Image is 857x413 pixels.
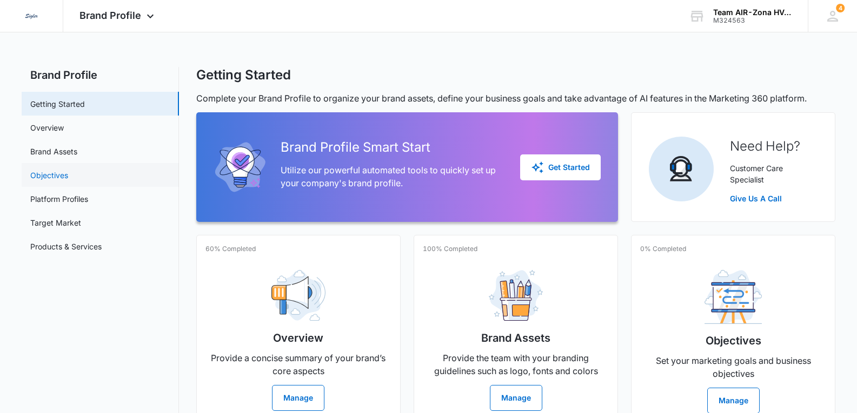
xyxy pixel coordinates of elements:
[531,161,590,174] div: Get Started
[30,122,64,133] a: Overview
[706,333,761,349] h2: Objectives
[30,241,102,252] a: Products & Services
[196,92,836,105] p: Complete your Brand Profile to organize your brand assets, define your business goals and take ad...
[30,98,85,110] a: Getting Started
[281,138,503,157] h2: Brand Profile Smart Start
[423,351,609,377] p: Provide the team with your branding guidelines such as logo, fonts and colors
[481,330,550,346] h2: Brand Assets
[423,244,477,254] p: 100% Completed
[30,193,88,205] a: Platform Profiles
[30,217,81,228] a: Target Market
[730,193,818,204] a: Give Us A Call
[22,6,41,26] img: Sigler Corporate
[836,4,845,12] div: notifications count
[490,385,542,411] button: Manage
[730,137,818,156] h2: Need Help?
[30,146,77,157] a: Brand Assets
[713,17,792,24] div: account id
[640,244,686,254] p: 0% Completed
[273,330,323,346] h2: Overview
[836,4,845,12] span: 4
[272,385,324,411] button: Manage
[520,154,601,180] button: Get Started
[205,244,256,254] p: 60% Completed
[640,354,826,380] p: Set your marketing goals and business objectives
[196,67,291,83] h1: Getting Started
[22,67,179,83] h2: Brand Profile
[713,8,792,17] div: account name
[281,164,503,189] p: Utilize our powerful automated tools to quickly set up your company's brand profile.
[205,351,391,377] p: Provide a concise summary of your brand’s core aspects
[30,170,68,181] a: Objectives
[79,10,141,21] span: Brand Profile
[730,163,818,185] p: Customer Care Specialist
